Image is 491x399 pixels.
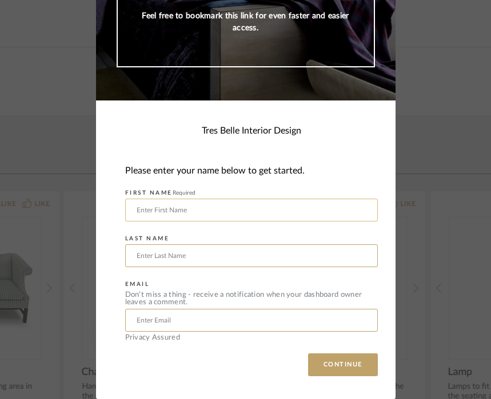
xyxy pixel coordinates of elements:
div: Privacy Assured [125,334,378,341]
div: Please enter your name below to get started. [125,163,378,179]
p: Feel free to bookmark this link for even faster and easier access. [141,10,351,34]
input: Enter First Name [125,199,378,221]
button: CONTINUE [308,353,378,376]
label: FIRST NAME [125,190,195,196]
label: LAST NAME [125,235,170,242]
span: Required [173,190,195,196]
input: Enter Last Name [125,244,378,267]
div: Tres Belle Interior Design [202,124,301,138]
label: EMAIL [125,281,150,288]
input: Enter Email [125,309,378,332]
div: Don’t miss a thing - receive a notification when your dashboard owner leaves a comment. [125,291,378,306]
